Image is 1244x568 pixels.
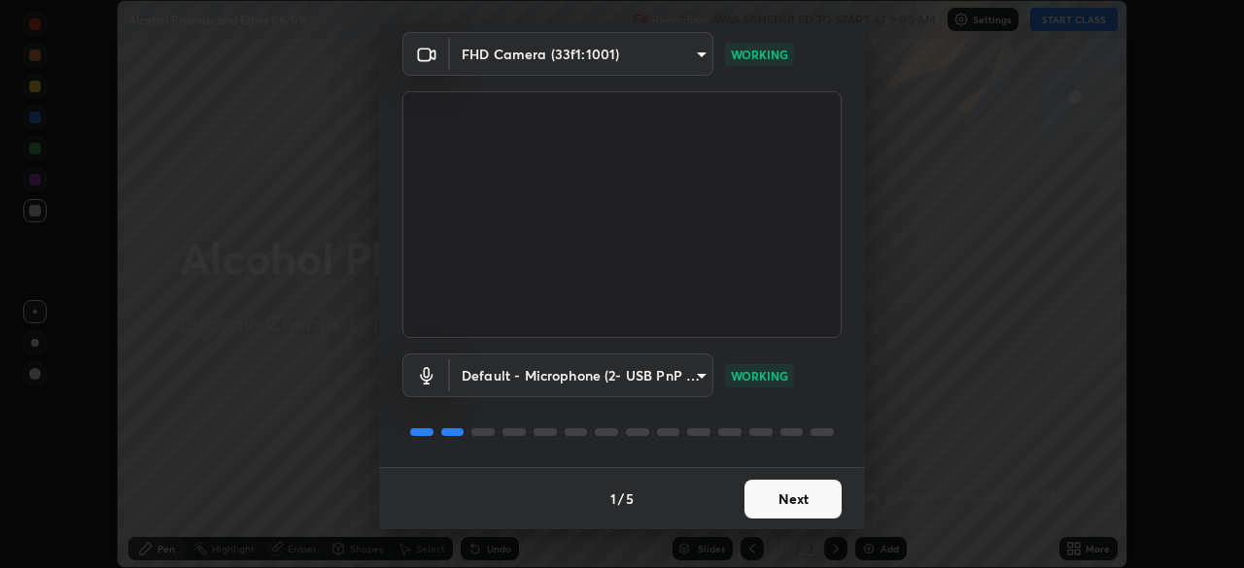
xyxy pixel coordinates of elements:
p: WORKING [731,367,788,384]
p: WORKING [731,46,788,63]
h4: 1 [610,488,616,509]
div: FHD Camera (33f1:1001) [450,353,713,397]
button: Next [744,480,842,518]
h4: 5 [626,488,634,509]
div: FHD Camera (33f1:1001) [450,32,713,76]
h4: / [618,488,624,509]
